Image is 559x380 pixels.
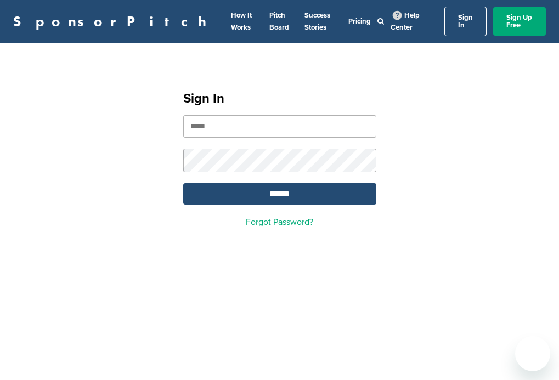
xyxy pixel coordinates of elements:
a: How It Works [231,11,252,32]
a: Sign In [444,7,487,36]
a: Pricing [348,17,371,26]
a: Sign Up Free [493,7,546,36]
a: Help Center [391,9,420,34]
a: SponsorPitch [13,14,213,29]
a: Success Stories [304,11,330,32]
a: Forgot Password? [246,217,313,228]
h1: Sign In [183,89,376,109]
a: Pitch Board [269,11,289,32]
iframe: Button to launch messaging window [515,336,550,371]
